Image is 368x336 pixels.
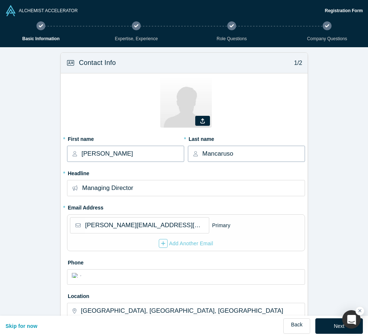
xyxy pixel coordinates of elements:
[67,201,104,212] label: Email Address
[67,167,305,177] label: Headline
[212,219,231,232] div: Primary
[67,256,305,267] label: Phone
[22,35,59,42] p: Basic Information
[19,7,78,14] p: ALCHEMIST ACCELERATOR
[159,239,213,248] div: Add Another Email
[158,239,214,248] button: Add Another Email
[67,133,184,143] label: First name
[81,303,304,319] input: Enter a location
[188,133,305,143] label: Last name
[5,318,38,334] button: Skip for now
[67,290,305,300] label: Location
[160,76,212,128] img: Profile user default
[79,58,116,68] h3: Contact Info
[290,59,302,67] p: 1/2
[307,35,347,42] p: Company Questions
[82,180,304,196] input: Partner, CEO
[115,35,158,42] p: Expertise, Experience
[5,5,16,16] img: Alchemist Accelerator Logomark
[217,35,247,42] p: Role Questions
[325,8,363,13] strong: Registration Form
[315,318,363,334] button: Next
[283,318,310,334] a: Back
